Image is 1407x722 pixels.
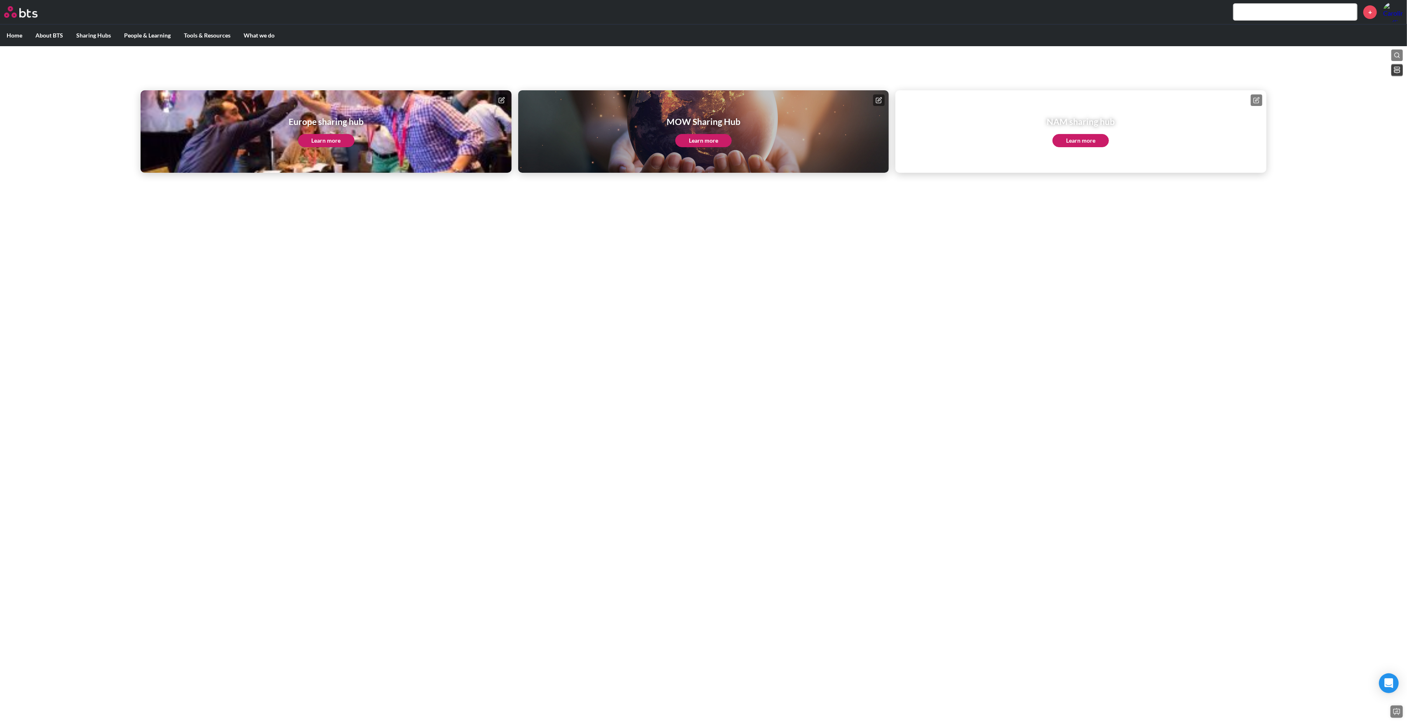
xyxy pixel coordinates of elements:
button: Edit page layout [1391,64,1403,75]
a: Go home [4,6,53,18]
a: Profile [1383,2,1403,22]
a: Learn more [298,134,355,147]
a: + [1363,5,1377,19]
a: Learn more [1052,134,1109,147]
label: About BTS [29,25,70,46]
label: People & Learning [117,25,177,46]
h1: NAM sharing hub [1047,115,1115,127]
button: Edit page tile [873,94,885,106]
a: Learn more [675,134,732,147]
h1: MOW Sharing Hub [667,115,740,127]
img: BTS Logo [4,6,38,18]
div: Open Intercom Messenger [1379,673,1399,693]
label: What we do [237,25,281,46]
button: Edit page tile [496,94,507,106]
img: Carolina Sevilla [1383,2,1403,22]
label: Tools & Resources [177,25,237,46]
button: Edit page tile [1251,94,1262,106]
label: Sharing Hubs [70,25,117,46]
h1: Europe sharing hub [289,115,364,127]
